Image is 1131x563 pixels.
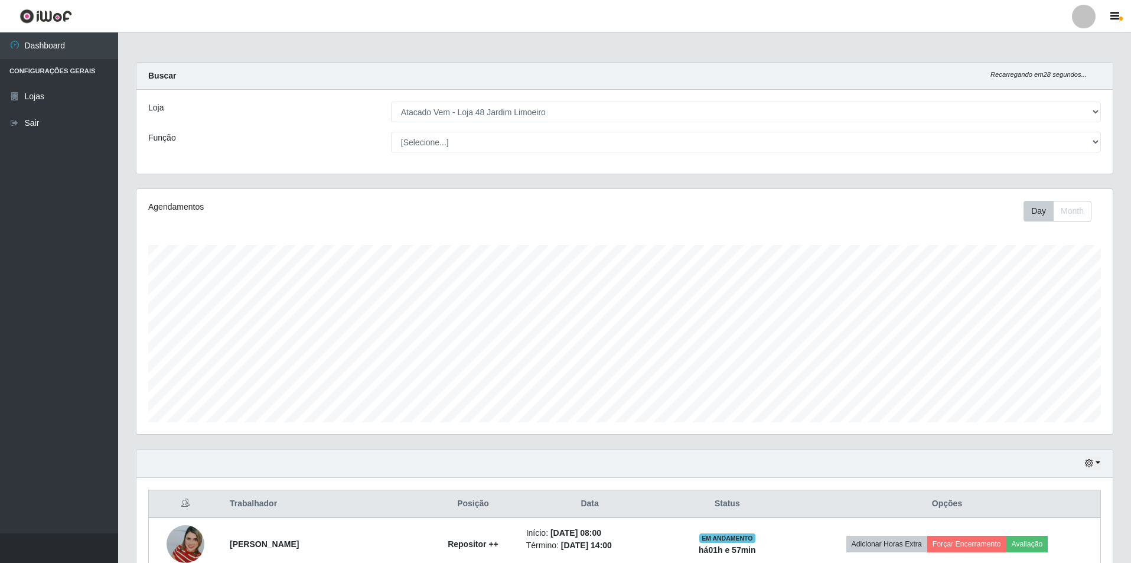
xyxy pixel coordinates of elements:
strong: Buscar [148,71,176,80]
button: Adicionar Horas Extra [846,536,927,552]
button: Forçar Encerramento [927,536,1006,552]
button: Day [1024,201,1054,222]
label: Função [148,132,176,144]
th: Data [519,490,661,518]
th: Trabalhador [223,490,427,518]
th: Posição [427,490,519,518]
strong: [PERSON_NAME] [230,539,299,549]
div: Agendamentos [148,201,535,213]
li: Término: [526,539,654,552]
strong: há 01 h e 57 min [699,545,756,555]
span: EM ANDAMENTO [699,533,755,543]
button: Avaliação [1006,536,1048,552]
img: CoreUI Logo [19,9,72,24]
th: Opções [794,490,1100,518]
button: Month [1053,201,1091,222]
time: [DATE] 14:00 [561,541,612,550]
time: [DATE] 08:00 [550,528,601,538]
label: Loja [148,102,164,114]
div: Toolbar with button groups [1024,201,1101,222]
li: Início: [526,527,654,539]
i: Recarregando em 28 segundos... [990,71,1087,78]
div: First group [1024,201,1091,222]
strong: Repositor ++ [448,539,498,549]
th: Status [661,490,794,518]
